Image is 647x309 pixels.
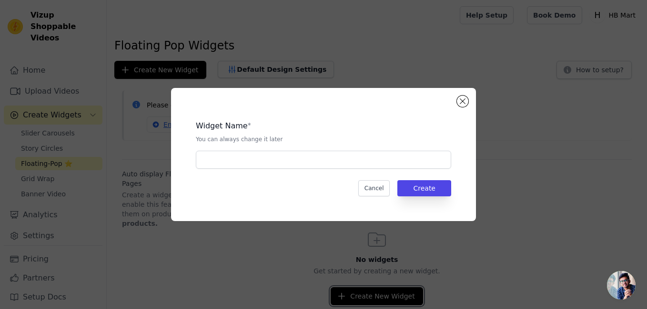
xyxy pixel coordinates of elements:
[196,135,451,143] p: You can always change it later
[607,271,636,299] a: Open chat
[358,180,390,196] button: Cancel
[196,120,248,132] legend: Widget Name
[397,180,451,196] button: Create
[457,96,468,107] button: Close modal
